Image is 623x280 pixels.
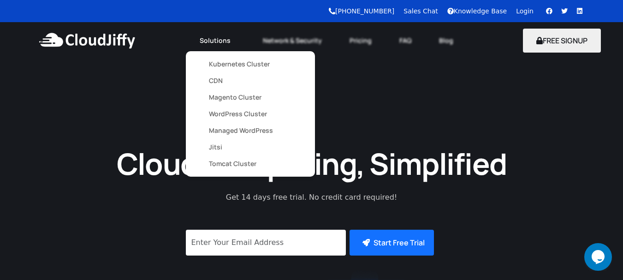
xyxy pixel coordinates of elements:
a: Magento Cluster [209,89,292,106]
a: Network & Security [249,30,336,51]
a: Solutions [186,30,249,51]
a: Tomcat Cluster [209,155,292,172]
a: Managed WordPress [209,122,292,139]
a: Login [516,7,534,15]
a: Blog [425,30,467,51]
a: [PHONE_NUMBER] [329,7,394,15]
input: Enter Your Email Address [186,230,346,256]
a: Kubernetes Cluster [209,56,292,72]
a: Sales Chat [403,7,438,15]
iframe: chat widget [584,243,614,271]
h1: Cloud Computing, Simplified [104,144,519,183]
button: FREE SIGNUP [523,29,601,53]
a: Jitsi [209,139,292,155]
a: WordPress Cluster [209,106,292,122]
button: Start Free Trial [350,230,434,256]
a: Pricing [336,30,386,51]
p: Get 14 days free trial. No credit card required! [185,192,439,203]
a: FREE SIGNUP [523,36,601,46]
a: FAQ [386,30,425,51]
a: CDN [209,72,292,89]
a: Knowledge Base [447,7,507,15]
